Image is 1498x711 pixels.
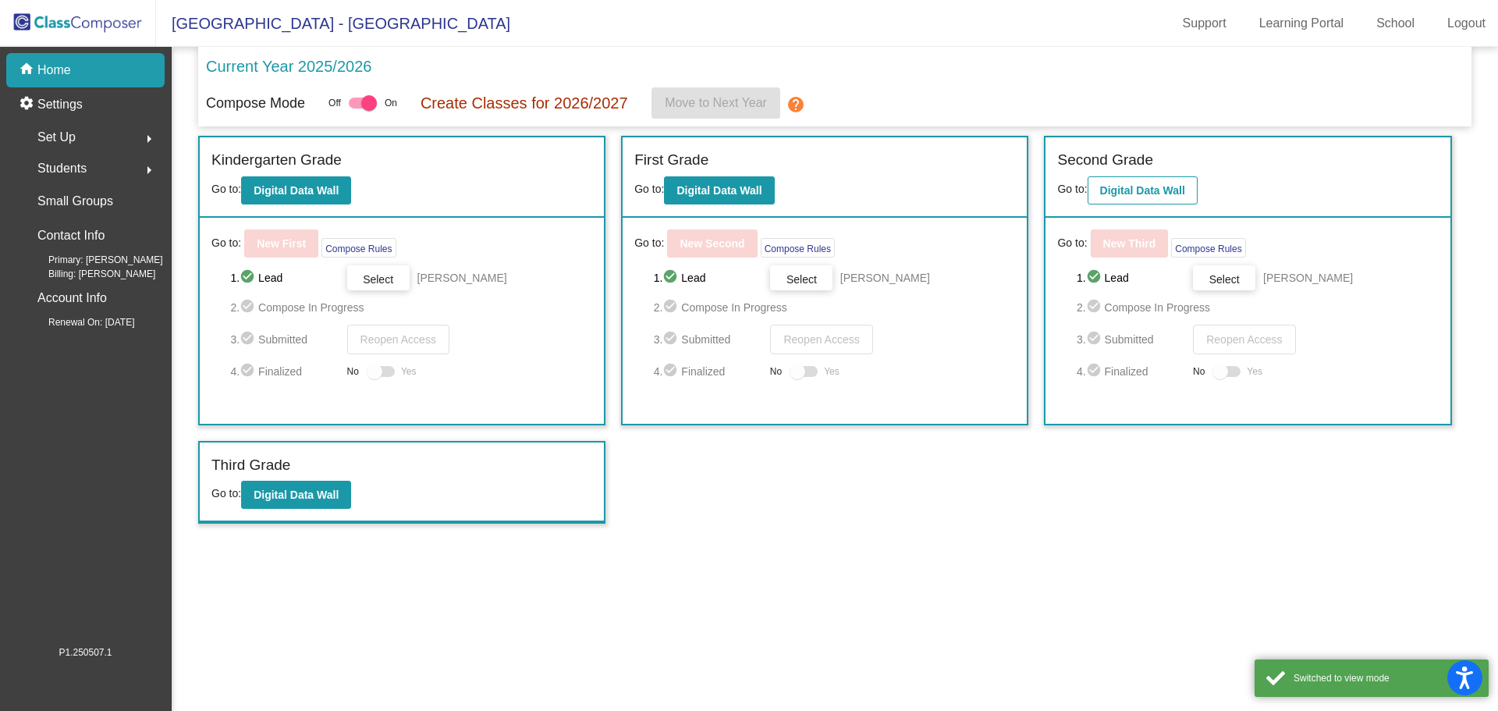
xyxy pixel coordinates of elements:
[1077,362,1185,381] span: 4. Finalized
[1193,265,1255,290] button: Select
[363,273,393,286] span: Select
[654,330,762,349] span: 3. Submitted
[662,298,681,317] mat-icon: check_circle
[1088,176,1198,204] button: Digital Data Wall
[421,91,628,115] p: Create Classes for 2026/2027
[1086,362,1105,381] mat-icon: check_circle
[37,61,71,80] p: Home
[1209,273,1240,286] span: Select
[23,315,134,329] span: Renewal On: [DATE]
[1091,229,1169,258] button: New Third
[786,273,816,286] span: Select
[254,489,339,501] b: Digital Data Wall
[1100,184,1185,197] b: Digital Data Wall
[770,265,832,290] button: Select
[1171,238,1245,258] button: Compose Rules
[1263,270,1353,286] span: [PERSON_NAME]
[37,287,107,309] p: Account Info
[211,235,241,251] span: Go to:
[665,96,767,109] span: Move to Next Year
[761,238,835,258] button: Compose Rules
[321,238,396,258] button: Compose Rules
[1193,325,1295,354] button: Reopen Access
[676,184,761,197] b: Digital Data Wall
[385,96,397,110] span: On
[824,362,840,381] span: Yes
[651,87,780,119] button: Move to Next Year
[417,270,507,286] span: [PERSON_NAME]
[23,267,155,281] span: Billing: [PERSON_NAME]
[770,364,782,379] span: No
[206,55,371,78] p: Current Year 2025/2026
[211,454,290,477] label: Third Grade
[1247,11,1357,36] a: Learning Portal
[347,265,410,290] button: Select
[401,362,417,381] span: Yes
[347,325,449,354] button: Reopen Access
[786,95,805,114] mat-icon: help
[662,362,681,381] mat-icon: check_circle
[257,237,306,250] b: New First
[254,184,339,197] b: Digital Data Wall
[1086,330,1105,349] mat-icon: check_circle
[140,130,158,148] mat-icon: arrow_right
[37,158,87,180] span: Students
[347,364,359,379] span: No
[240,330,258,349] mat-icon: check_circle
[1086,298,1105,317] mat-icon: check_circle
[1247,362,1262,381] span: Yes
[19,61,37,80] mat-icon: home
[654,362,762,381] span: 4. Finalized
[19,95,37,114] mat-icon: settings
[634,183,664,195] span: Go to:
[241,481,351,509] button: Digital Data Wall
[662,330,681,349] mat-icon: check_circle
[1057,183,1087,195] span: Go to:
[1077,330,1185,349] span: 3. Submitted
[211,183,241,195] span: Go to:
[240,268,258,287] mat-icon: check_circle
[230,330,339,349] span: 3. Submitted
[662,268,681,287] mat-icon: check_circle
[1057,235,1087,251] span: Go to:
[1364,11,1427,36] a: School
[1086,268,1105,287] mat-icon: check_circle
[1206,333,1282,346] span: Reopen Access
[211,487,241,499] span: Go to:
[634,235,664,251] span: Go to:
[156,11,510,36] span: [GEOGRAPHIC_DATA] - [GEOGRAPHIC_DATA]
[1435,11,1498,36] a: Logout
[240,298,258,317] mat-icon: check_circle
[1170,11,1239,36] a: Support
[1103,237,1156,250] b: New Third
[840,270,930,286] span: [PERSON_NAME]
[1193,364,1205,379] span: No
[664,176,774,204] button: Digital Data Wall
[206,93,305,114] p: Compose Mode
[37,95,83,114] p: Settings
[37,225,105,247] p: Contact Info
[360,333,436,346] span: Reopen Access
[240,362,258,381] mat-icon: check_circle
[23,253,163,267] span: Primary: [PERSON_NAME]
[140,161,158,180] mat-icon: arrow_right
[680,237,744,250] b: New Second
[230,362,339,381] span: 4. Finalized
[1077,268,1185,287] span: 1. Lead
[770,325,872,354] button: Reopen Access
[230,298,592,317] span: 2. Compose In Progress
[241,176,351,204] button: Digital Data Wall
[328,96,341,110] span: Off
[1294,671,1477,685] div: Switched to view mode
[230,268,339,287] span: 1. Lead
[244,229,318,258] button: New First
[1077,298,1439,317] span: 2. Compose In Progress
[211,149,342,172] label: Kindergarten Grade
[1057,149,1153,172] label: Second Grade
[37,126,76,148] span: Set Up
[654,268,762,287] span: 1. Lead
[37,190,113,212] p: Small Groups
[634,149,708,172] label: First Grade
[783,333,859,346] span: Reopen Access
[654,298,1016,317] span: 2. Compose In Progress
